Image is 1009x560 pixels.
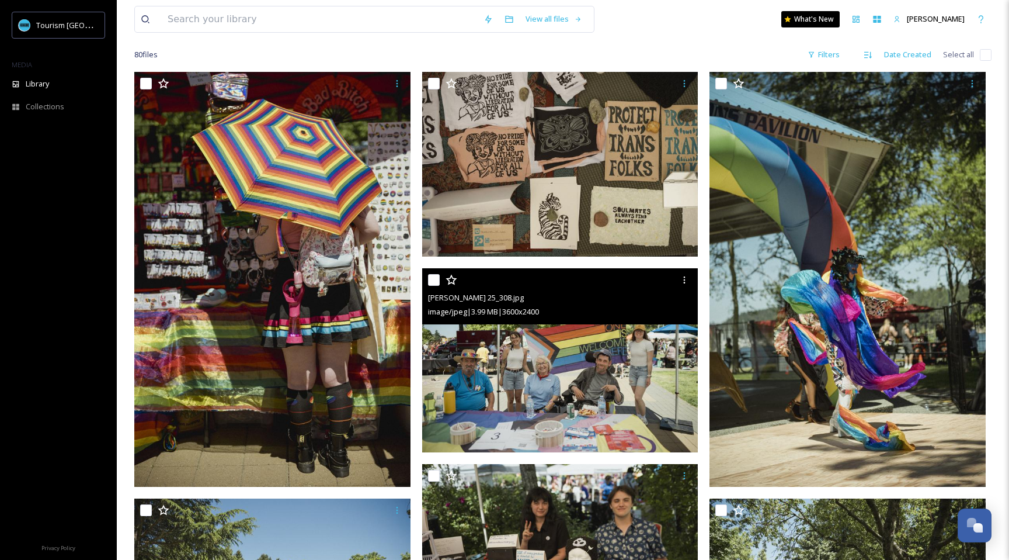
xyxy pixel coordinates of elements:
[428,292,524,303] span: [PERSON_NAME] 25_308.jpg
[520,8,588,30] a: View all files
[26,78,49,89] span: Library
[36,19,141,30] span: Tourism [GEOGRAPHIC_DATA]
[12,60,32,69] span: MEDIA
[26,101,64,112] span: Collections
[878,43,937,66] div: Date Created
[41,544,75,552] span: Privacy Policy
[19,19,30,31] img: tourism_nanaimo_logo.jpeg
[422,268,698,452] img: Nan Pride 25_308.jpg
[422,72,698,257] img: Nan Pride 25_302.jpg
[802,43,846,66] div: Filters
[958,509,991,542] button: Open Chat
[428,306,539,317] span: image/jpeg | 3.99 MB | 3600 x 2400
[41,540,75,554] a: Privacy Policy
[888,8,970,30] a: [PERSON_NAME]
[134,72,410,487] img: Nan Pride 25_303.jpg
[781,11,840,27] a: What's New
[162,6,478,32] input: Search your library
[943,49,974,60] span: Select all
[134,49,158,60] span: 80 file s
[907,13,965,24] span: [PERSON_NAME]
[709,72,986,487] img: Nan Pride 25_323.jpg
